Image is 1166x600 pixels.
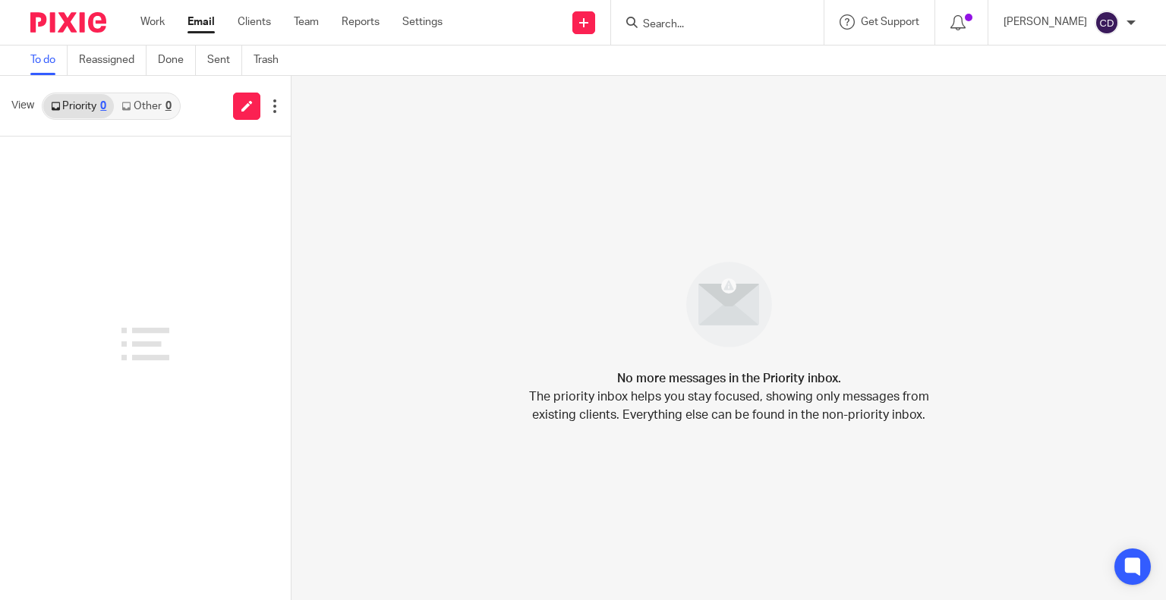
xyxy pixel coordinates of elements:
input: Search [641,18,778,32]
a: Reports [342,14,380,30]
a: Sent [207,46,242,75]
a: To do [30,46,68,75]
p: [PERSON_NAME] [1004,14,1087,30]
a: Settings [402,14,443,30]
a: Clients [238,14,271,30]
a: Done [158,46,196,75]
span: View [11,98,34,114]
a: Priority0 [43,94,114,118]
img: image [676,252,782,357]
p: The priority inbox helps you stay focused, showing only messages from existing clients. Everythin... [528,388,930,424]
span: Get Support [861,17,919,27]
a: Trash [254,46,290,75]
a: Other0 [114,94,178,118]
img: svg%3E [1095,11,1119,35]
a: Email [188,14,215,30]
a: Work [140,14,165,30]
a: Team [294,14,319,30]
h4: No more messages in the Priority inbox. [617,369,841,388]
div: 0 [100,101,106,112]
img: Pixie [30,12,106,33]
div: 0 [165,101,172,112]
a: Reassigned [79,46,147,75]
